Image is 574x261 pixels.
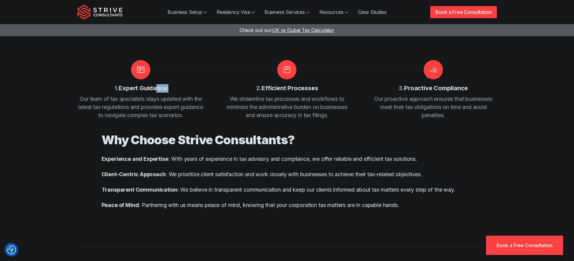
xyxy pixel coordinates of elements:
[315,6,353,18] a: Resources
[102,132,295,147] strong: Why Choose Strive Consultants?
[212,6,260,18] a: Residency Visa
[240,27,334,33] a: Check out ourUK vs Dubai Tax Calculator
[102,186,177,193] strong: Transparent Communication
[77,95,204,119] p: Our team of tax specialists stays updated with the latest tax regulations and provides expert gui...
[102,202,139,208] strong: Peace of Mind
[102,155,473,163] p: : With years of experience in tax advisory and compliance, we offer reliable and efficient tax so...
[224,95,350,119] p: We streamline tax processes and workflows to minimize the administrative burden on businesses and...
[430,6,497,18] a: Book a Free Consultation
[370,95,497,119] p: Our proactive approach ensures that businesses meet their tax obligations on time and avoid penal...
[163,6,212,18] a: Business Setup
[260,6,315,18] a: Business Services
[272,27,334,33] span: UK vs Dubai Tax Calculator
[7,245,16,254] button: Consent Preferences
[114,84,167,93] h3: . Expert Guidance
[102,186,473,194] p: : We believe in transparent communication and keep our clients informed about tax matters every s...
[102,201,473,209] p: : Partnering with us means peace of mind, knowing that your corporation tax matters are in capabl...
[77,5,123,20] img: Strive Consultants
[486,236,563,255] a: Book a Free Consultation
[399,84,402,92] span: 3
[256,84,318,93] h4: . Efficient Processes
[102,156,168,162] strong: Experience and Expertise
[353,6,391,18] a: Case Studies
[102,171,166,177] strong: Client-Centric Approach
[102,170,473,178] p: : We prioritize client satisfaction and work closely with businesses to achieve their tax-related...
[399,84,468,93] h4: . Proactive Compliance
[7,245,16,254] img: Revisit consent button
[114,84,117,92] span: 1
[256,84,260,92] span: 2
